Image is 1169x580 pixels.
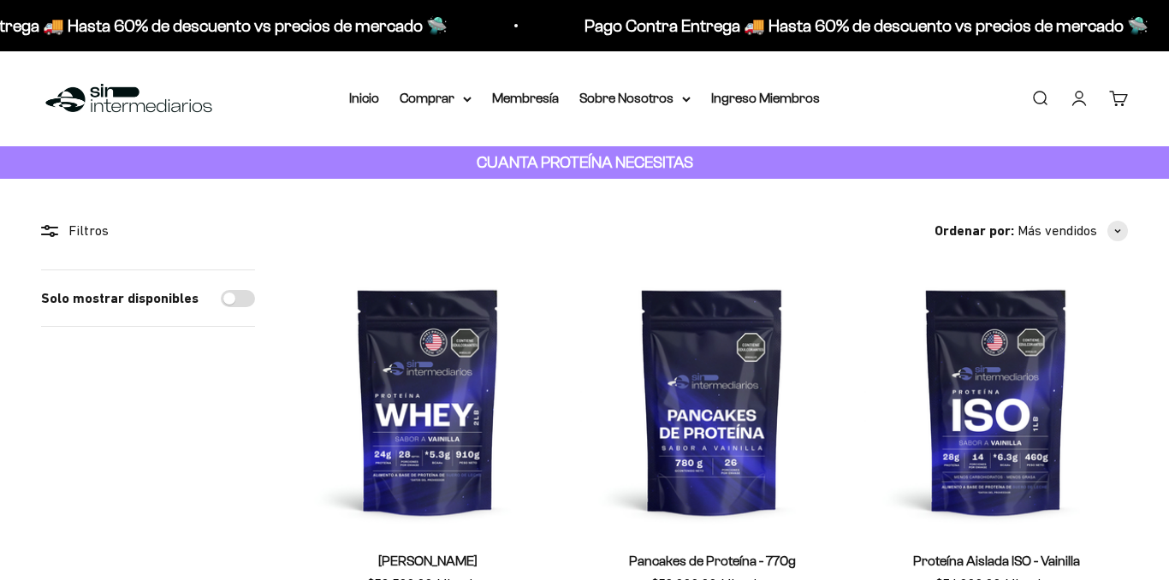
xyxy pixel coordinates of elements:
[349,91,379,105] a: Inicio
[1018,220,1097,242] span: Más vendidos
[629,553,796,568] a: Pancakes de Proteína - 770g
[584,12,1148,39] p: Pago Contra Entrega 🚚 Hasta 60% de descuento vs precios de mercado 🛸
[579,87,691,109] summary: Sobre Nosotros
[477,153,693,171] strong: CUANTA PROTEÍNA NECESITAS
[41,287,199,310] label: Solo mostrar disponibles
[913,553,1080,568] a: Proteína Aislada ISO - Vainilla
[1018,220,1128,242] button: Más vendidos
[378,553,478,568] a: [PERSON_NAME]
[41,220,255,242] div: Filtros
[711,91,820,105] a: Ingreso Miembros
[400,87,472,109] summary: Comprar
[935,220,1014,242] span: Ordenar por:
[492,91,559,105] a: Membresía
